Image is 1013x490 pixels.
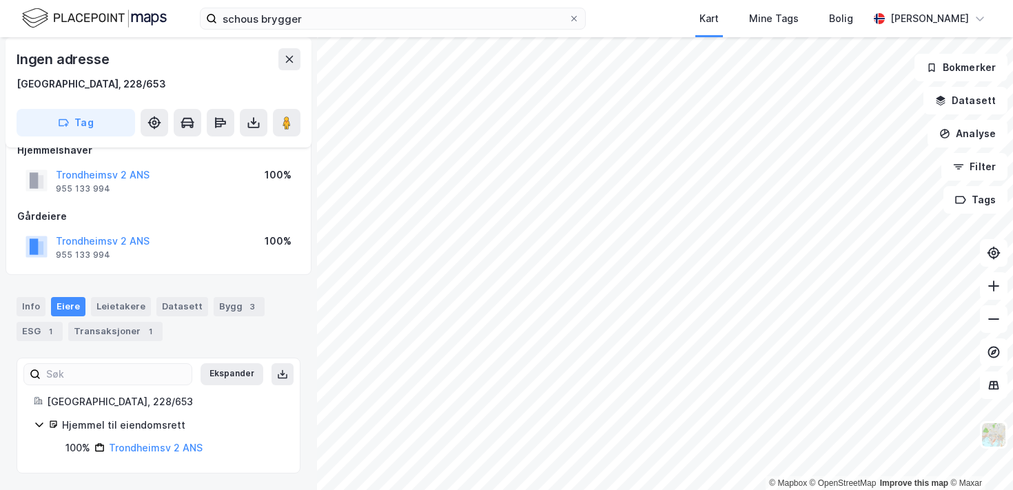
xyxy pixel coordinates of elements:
[47,394,283,410] div: [GEOGRAPHIC_DATA], 228/653
[109,442,203,453] a: Trondheimsv 2 ANS
[201,363,263,385] button: Ekspander
[829,10,853,27] div: Bolig
[43,325,57,338] div: 1
[914,54,1007,81] button: Bokmerker
[17,322,63,341] div: ESG
[749,10,799,27] div: Mine Tags
[143,325,157,338] div: 1
[245,300,259,314] div: 3
[91,297,151,316] div: Leietakere
[810,478,877,488] a: OpenStreetMap
[943,186,1007,214] button: Tags
[65,440,90,456] div: 100%
[981,422,1007,448] img: Z
[265,167,291,183] div: 100%
[51,297,85,316] div: Eiere
[17,142,300,159] div: Hjemmelshaver
[699,10,719,27] div: Kart
[265,233,291,249] div: 100%
[17,208,300,225] div: Gårdeiere
[68,322,163,341] div: Transaksjoner
[890,10,969,27] div: [PERSON_NAME]
[156,297,208,316] div: Datasett
[62,417,283,433] div: Hjemmel til eiendomsrett
[941,153,1007,181] button: Filter
[944,424,1013,490] iframe: Chat Widget
[56,183,110,194] div: 955 133 994
[880,478,948,488] a: Improve this map
[56,249,110,261] div: 955 133 994
[22,6,167,30] img: logo.f888ab2527a4732fd821a326f86c7f29.svg
[17,76,166,92] div: [GEOGRAPHIC_DATA], 228/653
[217,8,569,29] input: Søk på adresse, matrikkel, gårdeiere, leietakere eller personer
[928,120,1007,147] button: Analyse
[944,424,1013,490] div: Kontrollprogram for chat
[17,48,112,70] div: Ingen adresse
[17,109,135,136] button: Tag
[214,297,265,316] div: Bygg
[17,297,45,316] div: Info
[923,87,1007,114] button: Datasett
[41,364,192,385] input: Søk
[769,478,807,488] a: Mapbox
